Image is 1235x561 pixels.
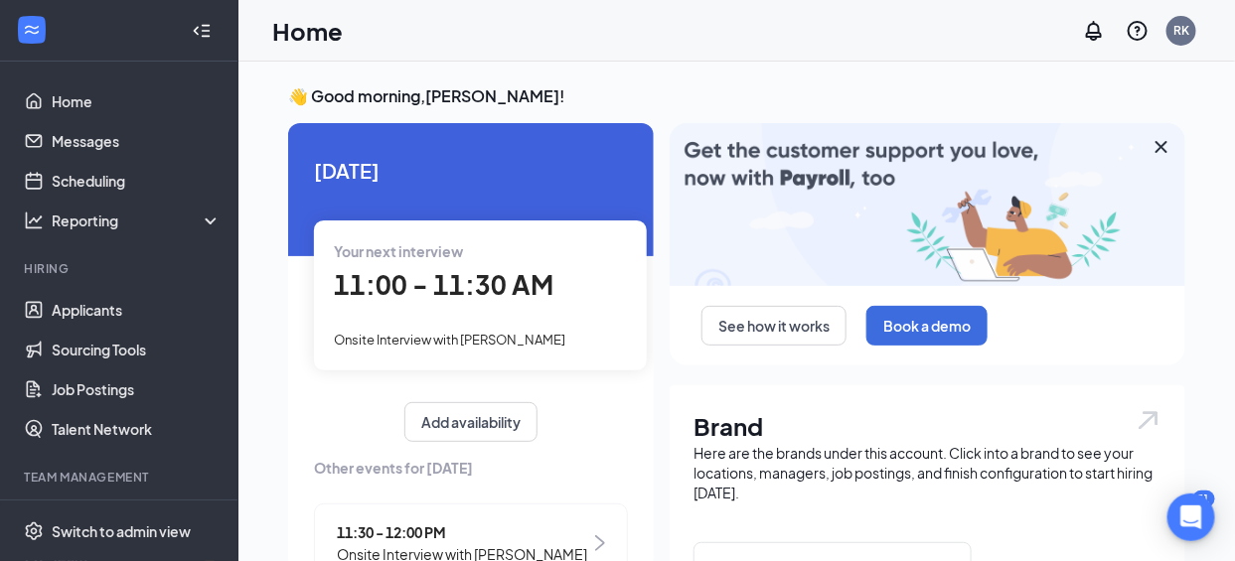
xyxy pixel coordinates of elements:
h1: Brand [694,409,1161,443]
div: RK [1173,22,1189,39]
svg: Analysis [24,210,44,230]
a: Sourcing Tools [52,330,222,369]
div: Hiring [24,260,218,277]
div: Here are the brands under this account. Click into a brand to see your locations, managers, job p... [694,443,1161,502]
h1: Home [272,14,343,48]
svg: WorkstreamLogo [22,20,42,40]
button: See how it works [701,306,847,346]
div: Reporting [52,210,223,230]
svg: Notifications [1082,19,1106,43]
a: Scheduling [52,161,222,201]
img: open.6027fd2a22e1237b5b06.svg [1136,409,1161,432]
div: Team Management [24,469,218,486]
a: Home [52,81,222,121]
svg: Collapse [192,21,212,41]
button: Book a demo [866,306,988,346]
a: Applicants [52,290,222,330]
svg: Cross [1150,135,1173,159]
span: Other events for [DATE] [314,457,628,479]
div: 51 [1193,491,1215,507]
div: Open Intercom Messenger [1167,493,1215,541]
span: Your next interview [334,242,463,260]
a: Talent Network [52,409,222,449]
img: payroll-large.gif [670,123,1185,286]
button: Add availability [404,402,538,442]
span: 11:00 - 11:30 AM [334,268,553,301]
span: [DATE] [314,155,628,186]
svg: Settings [24,521,44,541]
span: Onsite Interview with [PERSON_NAME] [334,332,565,348]
div: Switch to admin view [52,521,191,541]
svg: QuestionInfo [1126,19,1150,43]
a: Job Postings [52,369,222,409]
span: 11:30 - 12:00 PM [337,521,587,543]
h3: 👋 Good morning, [PERSON_NAME] ! [288,85,1185,107]
a: Messages [52,121,222,161]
